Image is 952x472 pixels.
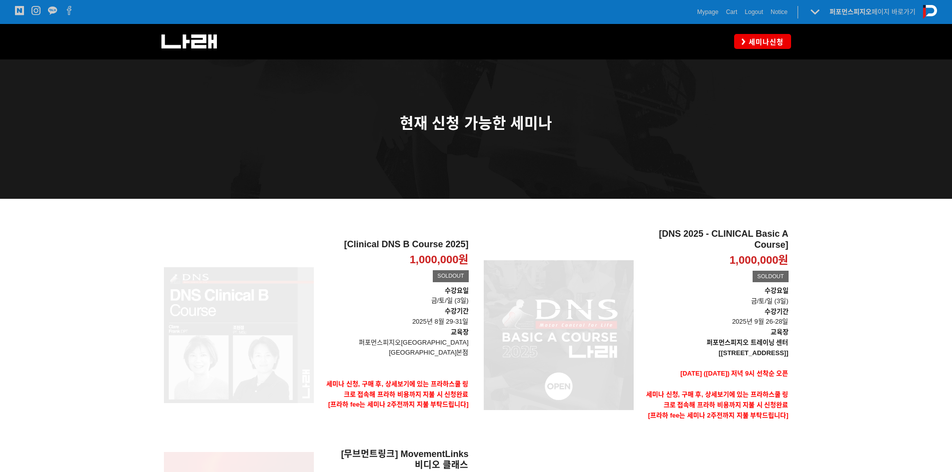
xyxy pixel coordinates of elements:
[697,7,719,17] a: Mypage
[771,328,789,336] strong: 교육장
[746,37,784,47] span: 세미나신청
[321,239,469,431] a: [Clinical DNS B Course 2025] 1,000,000원 SOLDOUT 수강요일금/토/일 (3일)수강기간 2025년 8월 29-31일교육장퍼포먼스피지오[GEOG...
[641,286,789,307] p: 금/토/일 (3일)
[753,271,788,283] div: SOLDOUT
[433,270,468,282] div: SOLDOUT
[328,401,469,408] span: [프라하 fee는 세미나 2주전까지 지불 부탁드립니다]
[680,370,788,377] span: [DATE] ([DATE]) 저녁 9시 선착순 오픈
[745,7,763,17] a: Logout
[707,339,788,346] strong: 퍼포먼스피지오 트레이닝 센터
[641,229,789,442] a: [DNS 2025 - CLINICAL Basic A Course] 1,000,000원 SOLDOUT 수강요일금/토/일 (3일)수강기간 2025년 9월 26-28일교육장퍼포먼스...
[648,412,789,419] span: [프라하 fee는 세미나 2주전까지 지불 부탁드립니다]
[321,306,469,327] p: 2025년 8월 29-31일
[726,7,738,17] a: Cart
[641,229,789,250] h2: [DNS 2025 - CLINICAL Basic A Course]
[765,308,789,315] strong: 수강기간
[445,287,469,294] strong: 수강요일
[771,7,788,17] a: Notice
[445,307,469,315] strong: 수강기간
[321,239,469,250] h2: [Clinical DNS B Course 2025]
[410,253,469,267] p: 1,000,000원
[734,34,791,48] a: 세미나신청
[641,307,789,328] p: 2025년 9월 26-28일
[830,8,916,15] a: 퍼포먼스피지오페이지 바로가기
[646,391,789,409] strong: 세미나 신청, 구매 후, 상세보기에 있는 프라하스쿨 링크로 접속해 프라하 비용까지 지불 시 신청완료
[830,8,872,15] strong: 퍼포먼스피지오
[719,349,788,357] strong: [[STREET_ADDRESS]]
[321,449,469,471] h2: [무브먼트링크] MovementLinks 비디오 클래스
[326,380,469,398] strong: 세미나 신청, 구매 후, 상세보기에 있는 프라하스쿨 링크로 접속해 프라하 비용까지 지불 시 신청완료
[765,287,789,294] strong: 수강요일
[400,115,552,131] span: 현재 신청 가능한 세미나
[451,328,469,336] strong: 교육장
[730,253,789,268] p: 1,000,000원
[321,338,469,359] p: 퍼포먼스피지오[GEOGRAPHIC_DATA] [GEOGRAPHIC_DATA]본점
[321,296,469,306] p: 금/토/일 (3일)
